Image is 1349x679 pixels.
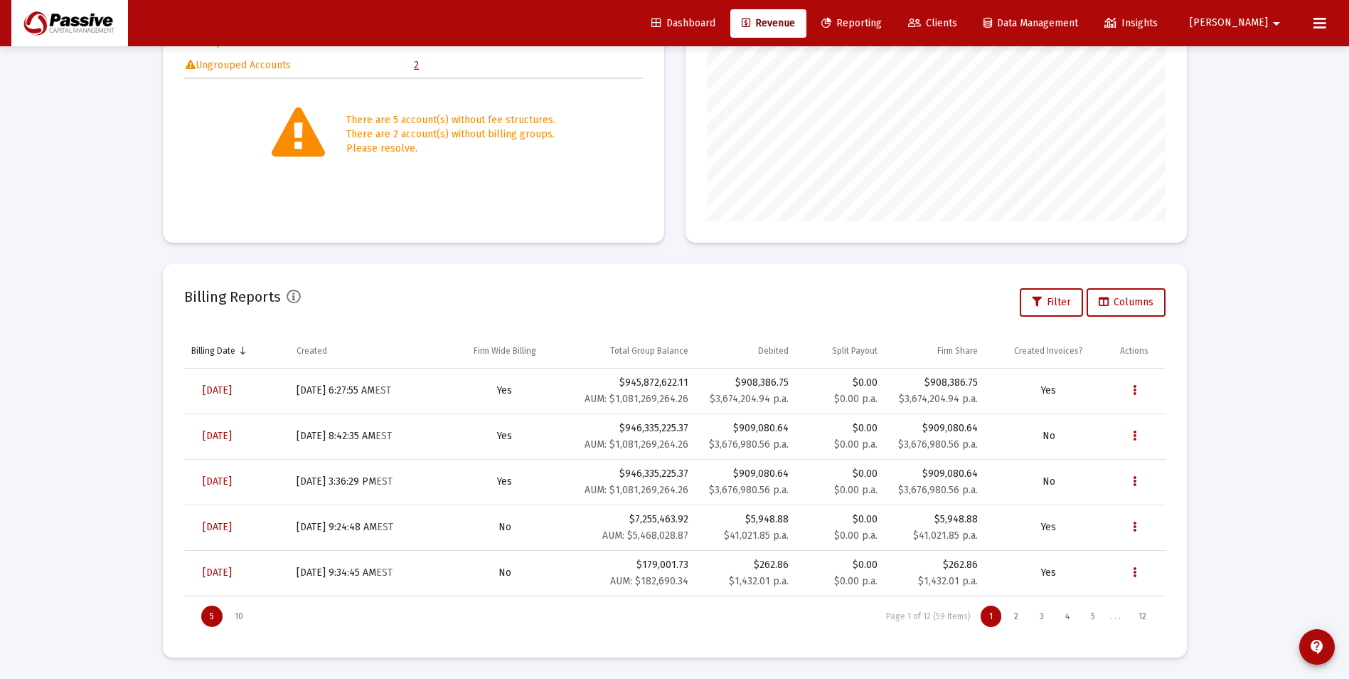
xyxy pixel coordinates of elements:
span: [PERSON_NAME] [1190,17,1268,29]
small: EST [375,430,392,442]
div: Split Payout [832,345,878,357]
div: $0.00 [803,467,877,498]
div: No [992,429,1107,443]
small: $1,432.01 p.a. [918,575,978,587]
div: $946,335,225.37 [575,421,688,452]
div: [DATE] 9:24:48 AM [297,520,434,535]
span: Insights [1104,17,1158,29]
a: Clients [897,9,969,38]
a: 2 [414,59,419,71]
span: Revenue [742,17,795,29]
span: Filter [1032,296,1071,308]
div: Display 10 items on page [226,606,252,627]
a: Reporting [810,9,893,38]
small: $3,676,980.56 p.a. [898,438,978,451]
div: Firm Share [937,345,978,357]
a: Insights [1093,9,1169,38]
div: Yes [992,520,1107,535]
td: Ungrouped Accounts [186,55,413,76]
div: No [449,566,560,580]
div: $7,255,463.92 [575,512,688,543]
a: Revenue [730,9,806,38]
small: $0.00 p.a. [834,393,878,405]
div: No [449,520,560,535]
div: $0.00 [803,376,877,406]
div: Yes [992,566,1107,580]
td: Column Billing Date [184,334,289,368]
div: Please resolve. [346,142,555,156]
div: $909,080.64 [703,467,789,481]
div: Yes [449,429,560,443]
div: Firm Wide Billing [474,345,536,357]
a: Data Management [972,9,1089,38]
div: Data grid [184,334,1166,636]
span: Data Management [983,17,1078,29]
span: [DATE] [203,430,232,442]
small: AUM: $182,690.34 [610,575,688,587]
img: Dashboard [22,9,117,38]
div: Page 12 [1130,606,1155,627]
div: $0.00 [803,558,877,589]
h2: Billing Reports [184,285,281,308]
div: No [992,475,1107,489]
span: Reporting [821,17,882,29]
small: EST [377,521,393,533]
div: Page Navigation [184,596,1166,636]
div: Page 1 of 12 (59 items) [886,611,971,622]
small: AUM: $5,468,028.87 [602,530,688,542]
div: Display 5 items on page [201,606,223,627]
div: Total Group Balance [610,345,688,357]
div: Page 5 [1082,606,1104,627]
small: $3,676,980.56 p.a. [709,484,789,496]
a: [DATE] [191,513,243,542]
small: $0.00 p.a. [834,575,878,587]
span: Clients [908,17,957,29]
div: Created Invoices? [1014,345,1083,357]
td: Column Firm Wide Billing [442,334,567,368]
div: There are 2 account(s) without billing groups. [346,127,555,142]
span: [DATE] [203,567,232,579]
div: $179,001.73 [575,558,688,589]
div: Yes [449,384,560,398]
div: Page 2 [1006,606,1027,627]
div: Yes [449,475,560,489]
small: $0.00 p.a. [834,530,878,542]
a: [DATE] [191,468,243,496]
div: Billing Date [191,345,235,357]
div: $908,386.75 [703,376,789,390]
div: Page 1 [981,606,1001,627]
small: EST [375,384,391,396]
span: Columns [1099,296,1153,308]
div: $909,080.64 [892,467,978,481]
div: $0.00 [803,421,877,452]
div: $0.00 [803,512,877,543]
td: Column Total Group Balance [567,334,695,368]
div: [DATE] 6:27:55 AM [297,384,434,398]
td: Column Actions [1113,334,1165,368]
td: Column Debited [695,334,796,368]
small: $0.00 p.a. [834,438,878,451]
td: Column Created Invoices? [985,334,1114,368]
div: $5,948.88 [703,512,789,527]
small: $3,674,204.94 p.a. [899,393,978,405]
div: $945,872,622.11 [575,376,688,406]
small: $3,674,204.94 p.a. [710,393,789,405]
a: [DATE] [191,422,243,451]
td: Column Created [289,334,442,368]
div: $5,948.88 [892,512,978,527]
small: $3,676,980.56 p.a. [898,484,978,496]
div: $908,386.75 [892,376,978,390]
div: Created [297,345,327,357]
div: $909,080.64 [892,421,978,436]
div: $946,335,225.37 [575,467,688,498]
span: [DATE] [203,521,232,533]
button: [PERSON_NAME] [1173,9,1302,37]
div: Yes [992,384,1107,398]
div: Actions [1120,345,1148,357]
small: $3,676,980.56 p.a. [709,438,789,451]
small: AUM: $1,081,269,264.26 [585,484,688,496]
mat-icon: contact_support [1308,638,1326,656]
a: [DATE] [191,377,243,405]
div: Page 3 [1031,606,1052,627]
small: $41,021.85 p.a. [913,530,978,542]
